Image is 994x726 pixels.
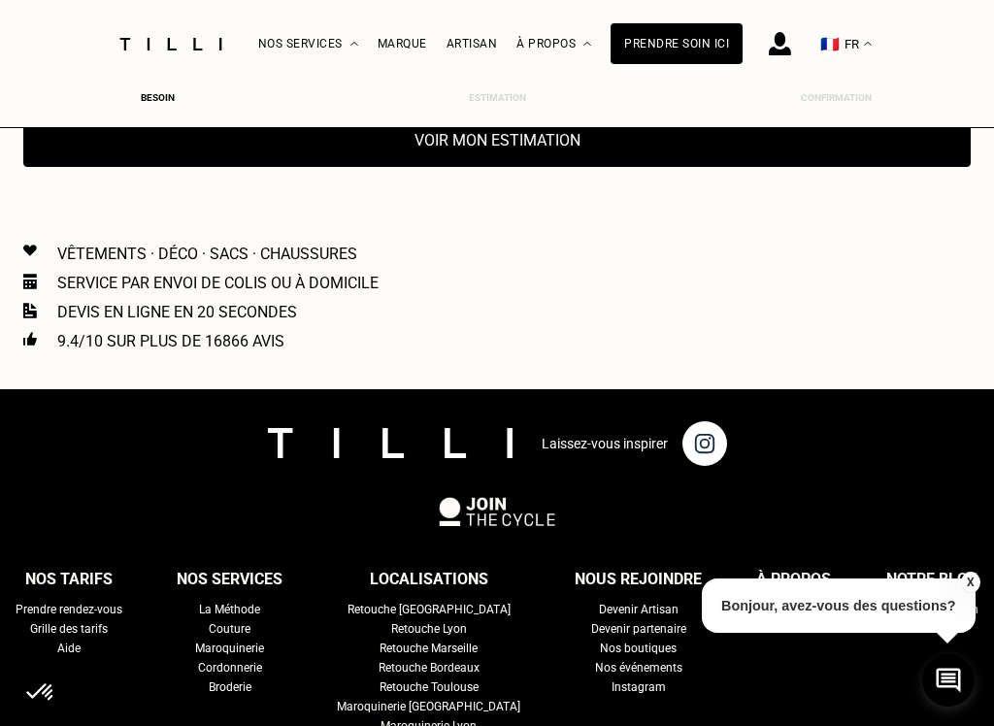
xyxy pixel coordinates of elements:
[23,114,971,167] button: Voir mon estimation
[370,565,488,594] div: Localisations
[337,697,520,716] a: Maroquinerie [GEOGRAPHIC_DATA]
[199,600,260,619] a: La Méthode
[864,42,872,47] img: menu déroulant
[258,1,358,87] div: Nos services
[177,565,282,594] div: Nos services
[30,619,108,639] a: Grille des tarifs
[612,677,666,697] a: Instagram
[458,92,536,103] div: Estimation
[113,38,229,50] img: Logo du service de couturière Tilli
[439,497,555,526] img: logo Join The Cycle
[380,639,478,658] a: Retouche Marseille
[379,658,480,677] a: Retouche Bordeaux
[591,619,686,639] a: Devenir partenaire
[595,658,682,677] a: Nos événements
[348,600,511,619] a: Retouche [GEOGRAPHIC_DATA]
[575,565,702,594] div: Nous rejoindre
[16,600,122,619] a: Prendre rendez-vous
[600,639,677,658] a: Nos boutiques
[811,1,881,87] button: 🇫🇷 FR
[57,274,379,292] p: Service par envoi de colis ou à domicile
[209,677,251,697] a: Broderie
[57,639,81,658] a: Aide
[198,658,262,677] a: Cordonnerie
[702,578,976,633] p: Bonjour, avez-vous des questions?
[798,92,876,103] div: Confirmation
[542,436,668,451] p: Laissez-vous inspirer
[611,23,743,64] a: Prendre soin ici
[599,600,679,619] a: Devenir Artisan
[23,332,37,346] img: Icon
[820,35,840,53] span: 🇫🇷
[23,245,37,256] img: Icon
[516,1,591,87] div: À propos
[209,619,250,639] a: Couture
[268,428,513,458] img: logo Tilli
[57,332,284,350] p: 9.4/10 sur plus de 16866 avis
[960,572,979,593] button: X
[378,37,427,50] a: Marque
[380,677,479,697] a: Retouche Toulouse
[391,619,467,639] a: Retouche Lyon
[682,421,727,466] img: page instagram de Tilli une retoucherie à domicile
[25,565,113,594] div: Nos tarifs
[769,32,791,55] img: icône connexion
[57,303,297,321] p: Devis en ligne en 20 secondes
[447,37,498,50] a: Artisan
[118,92,196,103] div: Besoin
[195,639,264,658] a: Maroquinerie
[57,245,357,263] p: Vêtements · Déco · Sacs · Chaussures
[23,303,37,318] img: Icon
[23,274,37,289] img: Icon
[350,42,358,47] img: Menu déroulant
[583,42,591,47] img: Menu déroulant à propos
